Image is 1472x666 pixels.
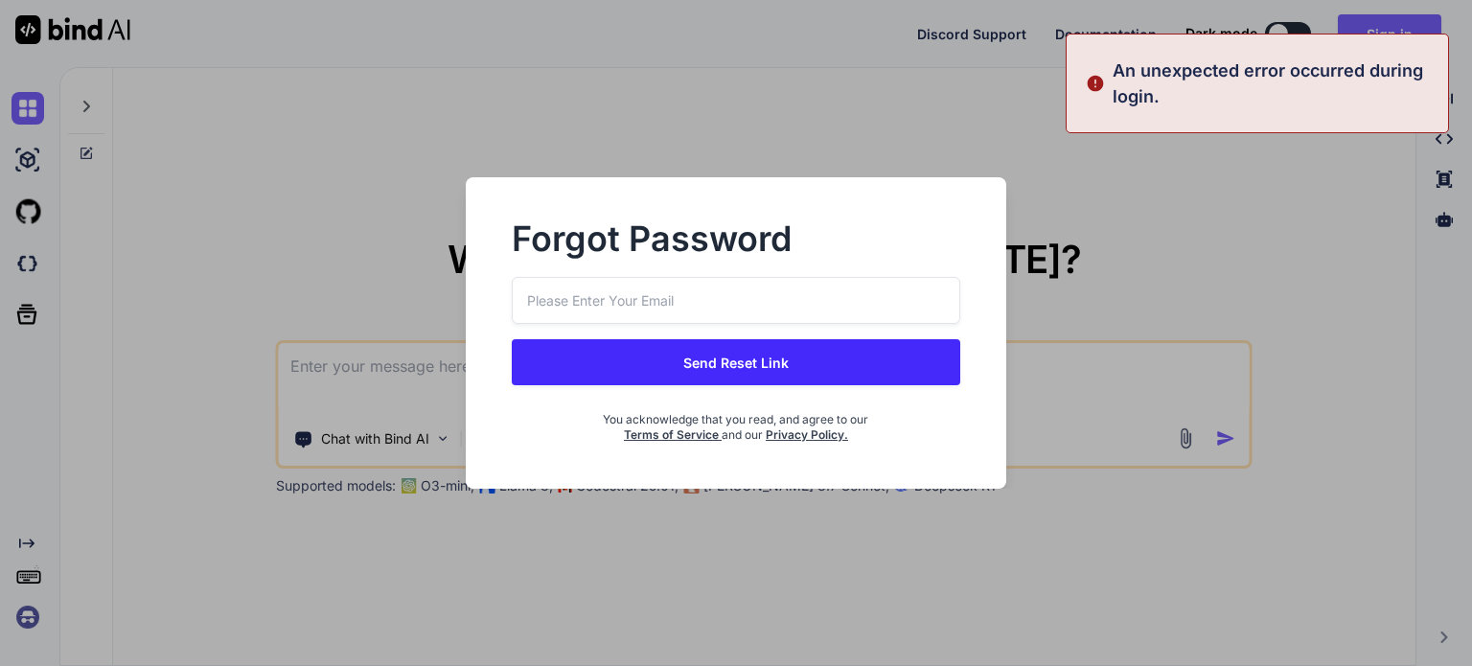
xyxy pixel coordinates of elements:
[766,427,848,442] a: Privacy Policy.
[512,277,959,324] input: Please Enter Your Email
[1113,57,1437,109] p: An unexpected error occurred during login.
[512,223,959,254] h2: Forgot Password
[1086,57,1105,109] img: alert
[586,401,885,443] div: You acknowledge that you read, and agree to our and our
[624,427,722,442] a: Terms of Service
[512,339,959,385] button: Send Reset Link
